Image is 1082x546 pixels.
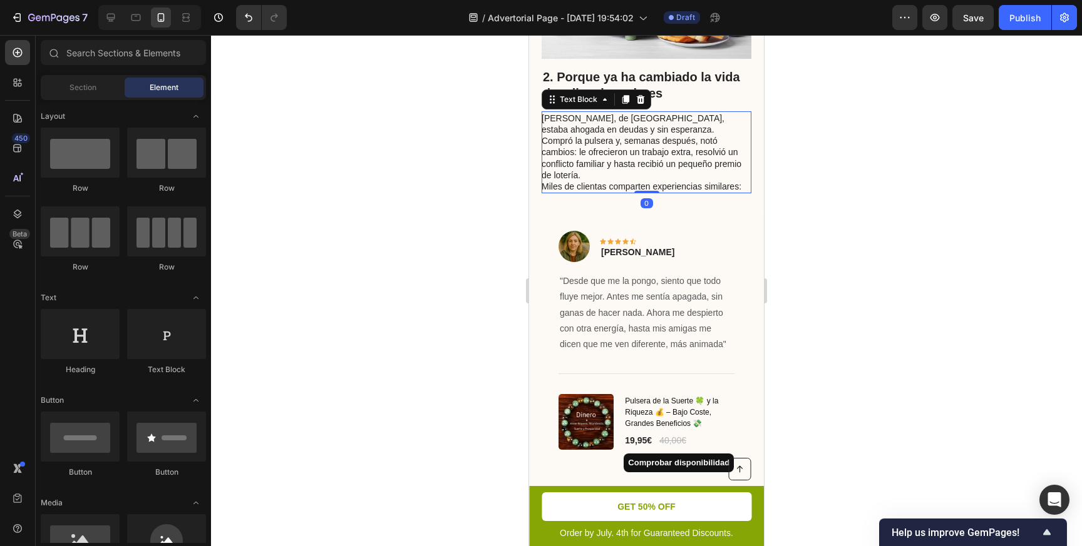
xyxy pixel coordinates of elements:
[186,106,206,126] span: Toggle open
[892,525,1054,540] button: Show survey - Help us improve GemPages!
[70,82,96,93] span: Section
[82,10,88,25] p: 7
[127,261,206,273] div: Row
[1039,485,1069,515] div: Open Intercom Messenger
[963,13,984,23] span: Save
[676,12,695,23] span: Draft
[482,11,485,24] span: /
[41,364,120,375] div: Heading
[5,5,93,30] button: 7
[127,183,206,194] div: Row
[186,493,206,513] span: Toggle open
[127,467,206,478] div: Button
[41,40,206,65] input: Search Sections & Elements
[1009,11,1041,24] div: Publish
[952,5,994,30] button: Save
[127,364,206,375] div: Text Block
[12,133,30,143] div: 450
[41,497,63,508] span: Media
[488,11,634,24] span: Advertorial Page - [DATE] 19:54:02
[9,229,30,239] div: Beta
[41,261,120,273] div: Row
[41,467,120,478] div: Button
[41,111,65,122] span: Layout
[186,390,206,410] span: Toggle open
[41,395,64,406] span: Button
[41,292,56,303] span: Text
[236,5,287,30] div: Undo/Redo
[186,288,206,308] span: Toggle open
[150,82,178,93] span: Element
[41,183,120,194] div: Row
[999,5,1051,30] button: Publish
[529,35,764,546] iframe: Design area
[892,527,1039,538] span: Help us improve GemPages!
